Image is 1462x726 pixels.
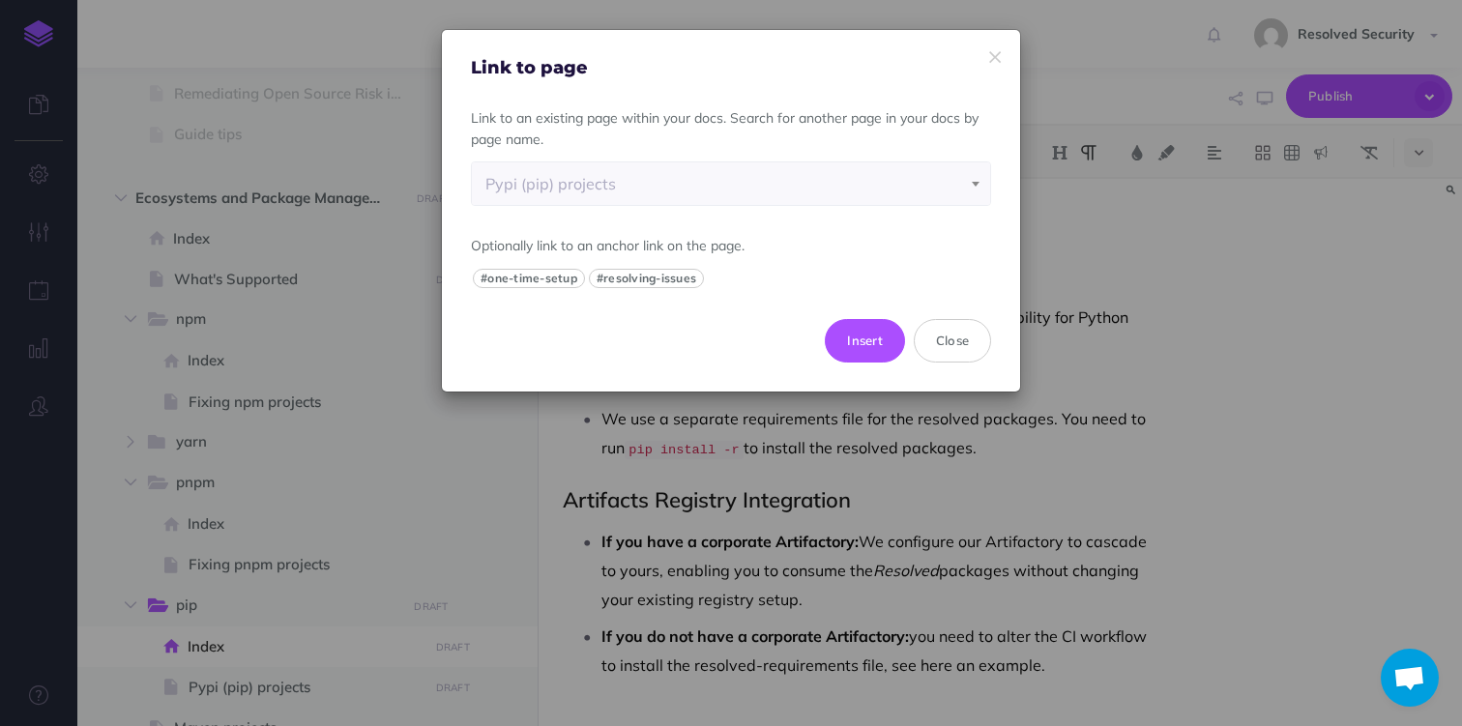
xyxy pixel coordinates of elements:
[473,269,585,288] button: #one-time-setup
[471,107,991,151] p: Link to an existing page within your docs. Search for another page in your docs by page name.
[914,319,991,362] button: Close
[589,269,704,288] button: #resolving-issues
[825,319,905,362] button: Insert
[472,162,990,205] span: Ecosystems and package managers > Pip > Pypi (pip) projects
[471,59,991,78] h4: Link to page
[485,162,977,205] div: Pypi (pip) projects
[1381,649,1439,707] a: Open chat
[471,235,991,256] p: Optionally link to an anchor link on the page.
[471,161,991,206] span: Ecosystems and package managers > Pip > Pypi (pip) projects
